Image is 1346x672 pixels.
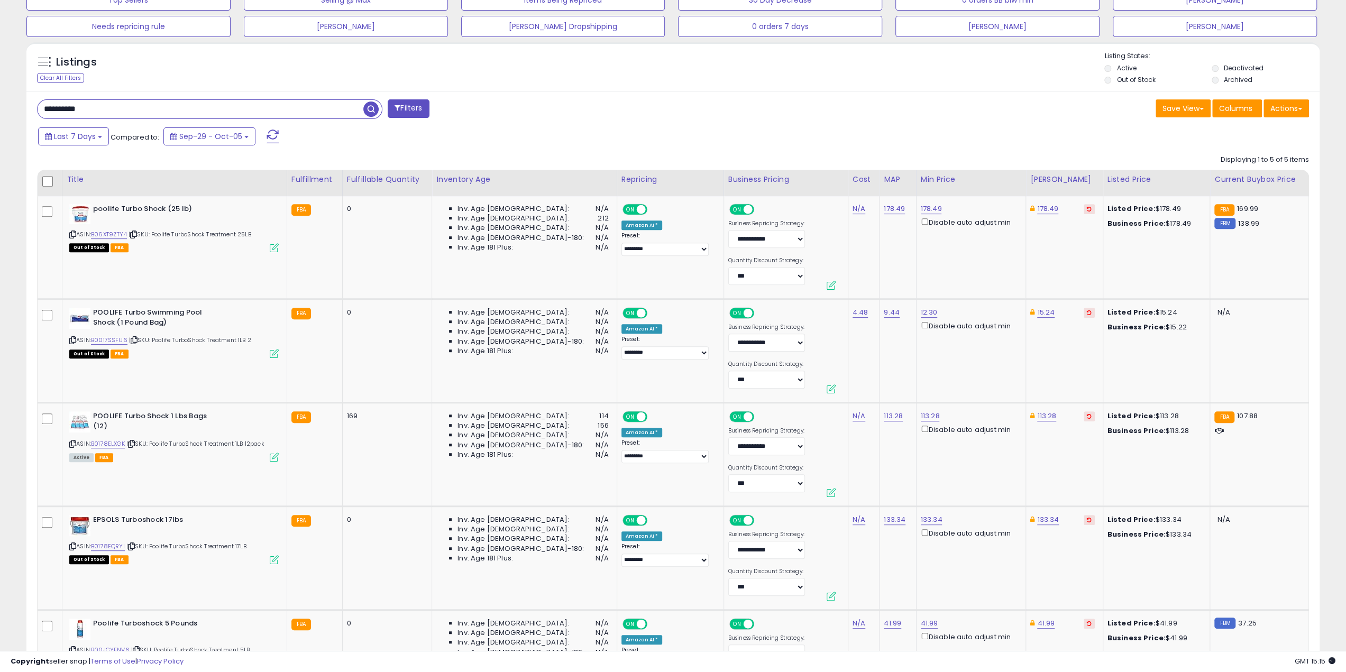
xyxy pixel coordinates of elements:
div: $178.49 [1107,204,1202,214]
div: 0 [347,204,424,214]
a: 178.49 [921,204,942,214]
a: B06XT9ZTY4 [91,230,127,239]
img: 41-oZbPkdnL._SL40_.jpg [69,204,90,224]
b: Listed Price: [1107,618,1156,628]
span: Inv. Age [DEMOGRAPHIC_DATA]: [457,214,569,223]
a: B0178ELXGK [91,439,125,448]
img: 412FfvO3GjL._SL40_.jpg [69,308,90,329]
button: Needs repricing rule [26,16,231,37]
span: N/A [596,628,608,638]
div: Amazon AI * [621,324,663,334]
strong: Copyright [11,656,49,666]
b: Business Price: [1107,218,1166,228]
span: Last 7 Days [54,131,96,142]
img: 51+98fc1NXL._SL40_.jpg [69,411,90,432]
button: 0 orders 7 days [678,16,882,37]
a: 133.34 [921,514,942,525]
div: Disable auto adjust min [921,216,1018,227]
div: Fulfillment [291,174,338,185]
span: OFF [752,412,769,421]
a: 41.99 [921,618,938,629]
div: Preset: [621,439,716,463]
span: OFF [645,205,662,214]
span: N/A [596,233,608,243]
div: ASIN: [69,515,279,563]
span: | SKU: Poolife TurboShock Treatment 1LB 12pack [126,439,264,448]
div: Repricing [621,174,719,185]
button: Columns [1212,99,1262,117]
div: Cost [853,174,875,185]
span: N/A [1217,514,1230,524]
div: ASIN: [69,411,279,461]
button: [PERSON_NAME] [895,16,1100,37]
div: Disable auto adjust min [921,424,1018,435]
span: Inv. Age [DEMOGRAPHIC_DATA]: [457,515,569,524]
b: POOLIFE Turbo Shock 1 Lbs Bags (12) [93,411,222,434]
span: ON [730,412,744,421]
span: OFF [752,516,769,525]
span: Inv. Age [DEMOGRAPHIC_DATA]: [457,204,569,214]
button: Save View [1156,99,1211,117]
span: 107.88 [1237,411,1258,421]
span: Sep-29 - Oct-05 [179,131,242,142]
a: 178.49 [884,204,905,214]
a: B0178EQRYI [91,542,125,551]
b: Business Price: [1107,633,1166,643]
span: ON [730,620,744,629]
small: FBA [291,308,311,319]
span: FBA [111,555,129,564]
span: Inv. Age [DEMOGRAPHIC_DATA]: [457,638,569,647]
a: 113.28 [921,411,940,421]
b: poolife Turbo Shock (25 lb) [93,204,222,217]
span: N/A [596,450,608,459]
div: Fulfillable Quantity [347,174,427,185]
span: OFF [752,620,769,629]
span: N/A [596,619,608,628]
a: 133.34 [1037,514,1059,525]
span: N/A [596,524,608,534]
span: N/A [596,223,608,233]
span: ON [730,205,744,214]
span: ON [624,412,637,421]
div: Disable auto adjust min [921,631,1018,642]
small: FBA [1214,411,1234,423]
div: $113.28 [1107,426,1202,436]
a: Privacy Policy [137,656,184,666]
span: N/A [596,515,608,524]
span: Inv. Age [DEMOGRAPHIC_DATA]-180: [457,233,584,243]
label: Business Repricing Strategy: [728,324,805,331]
small: FBA [291,515,311,527]
small: FBM [1214,618,1235,629]
span: N/A [596,204,608,214]
span: All listings that are currently out of stock and unavailable for purchase on Amazon [69,555,109,564]
span: | SKU: Poolife TurboShock Treatment 25LB [129,230,251,238]
span: Inv. Age [DEMOGRAPHIC_DATA]: [457,223,569,233]
a: N/A [853,618,865,629]
div: $133.34 [1107,530,1202,539]
span: Inv. Age [DEMOGRAPHIC_DATA]: [457,619,569,628]
span: N/A [1217,307,1230,317]
span: Inv. Age 181 Plus: [457,346,513,356]
span: ON [624,516,637,525]
a: 15.24 [1037,307,1055,318]
div: Preset: [621,336,716,360]
div: $15.24 [1107,308,1202,317]
b: EPSOLS Turboshock 17lbs [93,515,222,528]
a: 113.28 [1037,411,1056,421]
div: ASIN: [69,204,279,251]
div: [PERSON_NAME] [1030,174,1098,185]
button: [PERSON_NAME] [244,16,448,37]
div: Clear All Filters [37,73,84,83]
span: 169.99 [1237,204,1258,214]
button: Actions [1263,99,1309,117]
div: Amazon AI * [621,531,663,541]
b: Listed Price: [1107,411,1156,421]
a: N/A [853,411,865,421]
img: 41LsnaJbIVL._SL40_.jpg [69,619,90,640]
label: Deactivated [1224,63,1263,72]
label: Active [1116,63,1136,72]
span: N/A [596,430,608,440]
span: FBA [111,243,129,252]
a: 113.28 [884,411,903,421]
span: Inv. Age [DEMOGRAPHIC_DATA]: [457,421,569,430]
